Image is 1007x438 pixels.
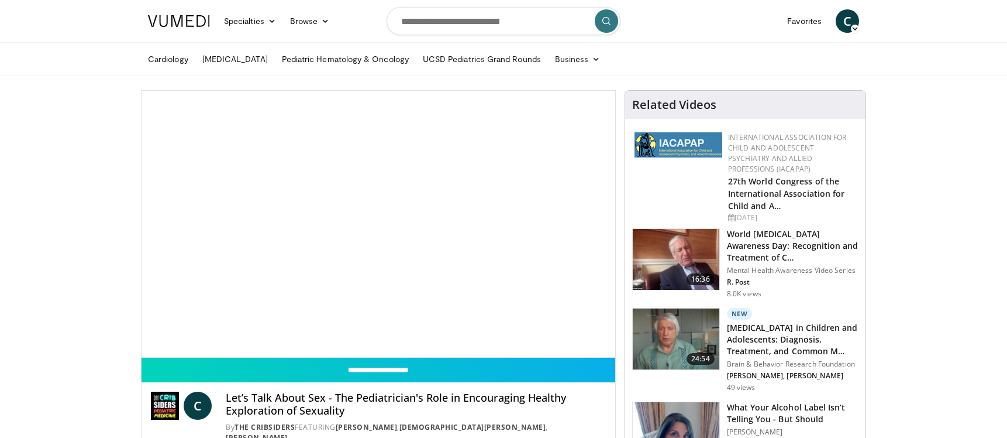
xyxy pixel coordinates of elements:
h3: [MEDICAL_DATA] in Children and Adolescents: Diagnosis, Treatment, and Common M… [727,322,858,357]
a: [DEMOGRAPHIC_DATA][PERSON_NAME] [399,422,546,432]
input: Search topics, interventions [387,7,620,35]
h3: World [MEDICAL_DATA] Awareness Day: Recognition and Treatment of C… [727,228,858,264]
a: [MEDICAL_DATA] [195,47,275,71]
a: Favorites [780,9,829,33]
a: The Cribsiders [234,422,295,432]
video-js: Video Player [142,91,615,358]
span: 24:54 [687,353,715,365]
a: C [836,9,859,33]
a: International Association for Child and Adolescent Psychiatry and Allied Professions (IACAPAP) [728,132,847,174]
img: 5b8011c7-1005-4e73-bd4d-717c320f5860.150x105_q85_crop-smart_upscale.jpg [633,309,719,369]
a: Pediatric Hematology & Oncology [275,47,416,71]
p: 8.0K views [727,289,761,299]
p: 49 views [727,383,756,392]
a: 16:36 World [MEDICAL_DATA] Awareness Day: Recognition and Treatment of C… Mental Health Awareness... [632,228,858,299]
a: C [184,392,212,420]
p: [PERSON_NAME], [PERSON_NAME] [727,371,858,381]
p: Brain & Behavior Research Foundation [727,360,858,369]
img: VuMedi Logo [148,15,210,27]
p: R. Post [727,278,858,287]
span: 16:36 [687,273,715,285]
img: dad9b3bb-f8af-4dab-abc0-c3e0a61b252e.150x105_q85_crop-smart_upscale.jpg [633,229,719,290]
p: New [727,308,753,320]
div: [DATE] [728,213,856,223]
a: Specialties [217,9,283,33]
img: 2a9917ce-aac2-4f82-acde-720e532d7410.png.150x105_q85_autocrop_double_scale_upscale_version-0.2.png [634,132,722,158]
a: 24:54 New [MEDICAL_DATA] in Children and Adolescents: Diagnosis, Treatment, and Common M… Brain &... [632,308,858,392]
img: The Cribsiders [151,392,179,420]
h4: Let’s Talk About Sex - The Pediatrician's Role in Encouraging Healthy Exploration of Sexuality [226,392,606,417]
p: Mental Health Awareness Video Series [727,266,858,275]
a: [PERSON_NAME] [336,422,398,432]
h4: Related Videos [632,98,716,112]
a: 27th World Congress of the International Association for Child and A… [728,176,845,211]
a: Business [548,47,608,71]
a: Browse [283,9,337,33]
h3: What Your Alcohol Label Isn’t Telling You - But Should [727,402,858,425]
a: Cardiology [141,47,195,71]
a: UCSD Pediatrics Grand Rounds [416,47,548,71]
p: [PERSON_NAME] [727,427,858,437]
